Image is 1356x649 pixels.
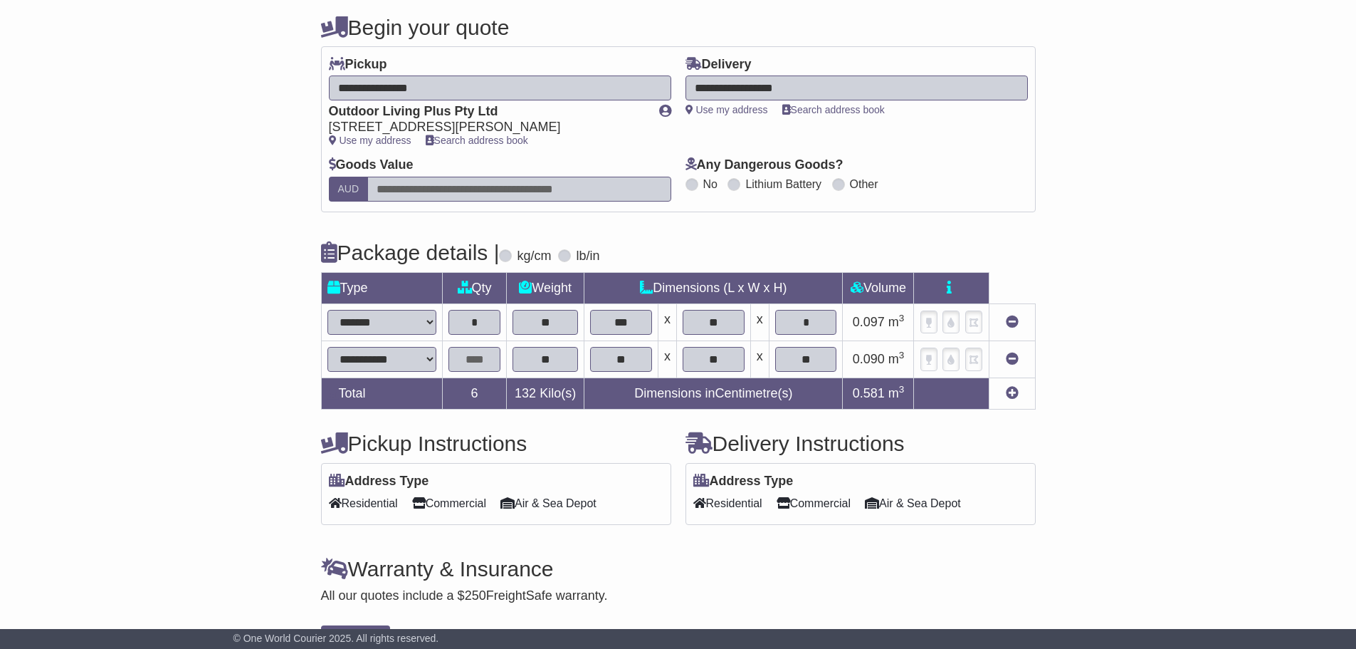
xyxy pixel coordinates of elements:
[321,432,671,455] h4: Pickup Instructions
[1006,315,1019,329] a: Remove this item
[443,272,507,303] td: Qty
[658,303,677,341] td: x
[321,241,500,264] h4: Package details |
[843,272,914,303] td: Volume
[777,492,851,514] span: Commercial
[1006,352,1019,366] a: Remove this item
[899,384,905,395] sup: 3
[321,16,1036,39] h4: Begin your quote
[850,177,878,191] label: Other
[506,378,584,409] td: Kilo(s)
[750,341,769,378] td: x
[329,492,398,514] span: Residential
[321,378,443,409] td: Total
[426,135,528,146] a: Search address book
[693,492,762,514] span: Residential
[321,588,1036,604] div: All our quotes include a $ FreightSafe warranty.
[899,313,905,323] sup: 3
[329,177,369,202] label: AUD
[853,352,885,366] span: 0.090
[329,157,414,173] label: Goods Value
[685,432,1036,455] h4: Delivery Instructions
[782,104,885,115] a: Search address book
[412,492,486,514] span: Commercial
[685,157,843,173] label: Any Dangerous Goods?
[888,315,905,329] span: m
[750,303,769,341] td: x
[233,633,439,644] span: © One World Courier 2025. All rights reserved.
[865,492,961,514] span: Air & Sea Depot
[888,352,905,366] span: m
[703,177,718,191] label: No
[693,474,794,489] label: Address Type
[506,272,584,303] td: Weight
[853,315,885,329] span: 0.097
[321,272,443,303] td: Type
[500,492,596,514] span: Air & Sea Depot
[899,350,905,360] sup: 3
[745,177,821,191] label: Lithium Battery
[329,135,411,146] a: Use my address
[685,57,752,73] label: Delivery
[576,249,599,264] label: lb/in
[329,474,429,489] label: Address Type
[321,557,1036,581] h4: Warranty & Insurance
[1006,386,1019,400] a: Add new item
[517,249,551,264] label: kg/cm
[515,386,536,400] span: 132
[658,341,677,378] td: x
[888,386,905,400] span: m
[584,272,843,303] td: Dimensions (L x W x H)
[584,378,843,409] td: Dimensions in Centimetre(s)
[329,104,645,120] div: Outdoor Living Plus Pty Ltd
[443,378,507,409] td: 6
[685,104,768,115] a: Use my address
[465,588,486,603] span: 250
[329,57,387,73] label: Pickup
[329,120,645,135] div: [STREET_ADDRESS][PERSON_NAME]
[853,386,885,400] span: 0.581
